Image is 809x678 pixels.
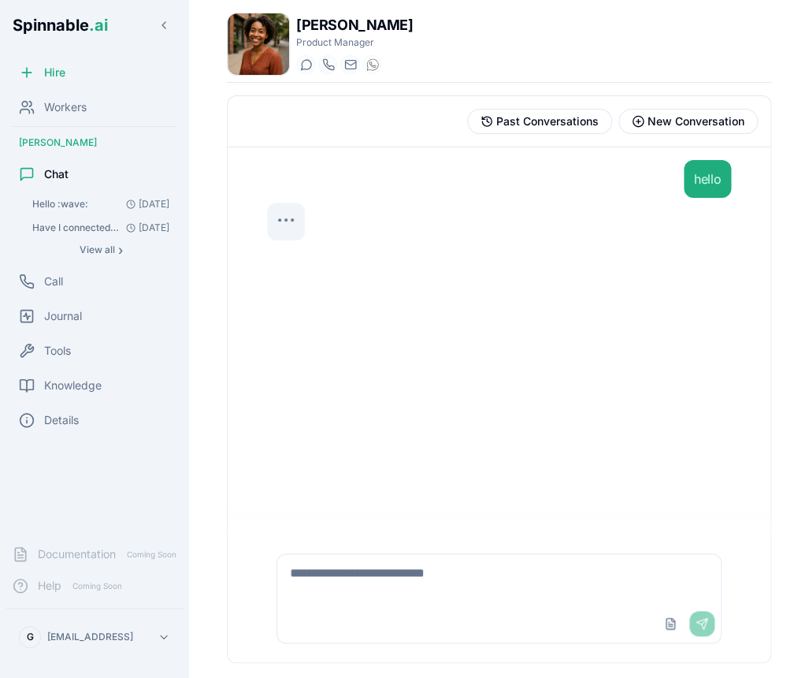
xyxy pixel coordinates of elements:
[44,412,79,428] span: Details
[38,578,61,594] span: Help
[13,621,176,653] button: G[EMAIL_ADDRESS]
[38,546,116,562] span: Documentation
[32,222,120,234] span: Have I connected to all the tools that you need to perform your job?: I can try to use the tools ...
[122,547,181,562] span: Coming Soon
[496,114,599,129] span: Past Conversations
[44,274,63,289] span: Call
[228,13,289,75] img: Alex Doe
[118,244,123,256] span: ›
[25,217,176,239] button: Open conversation: Have I connected to all the tools that you need to perform your job?
[467,109,612,134] button: View past conversations
[296,36,413,49] p: Product Manager
[68,579,127,594] span: Coming Soon
[618,109,758,134] button: Start new conversation
[340,55,359,74] button: Send email to taylor.mitchell@getspinnable.ai
[318,55,337,74] button: Start a call with Alex Doe
[296,14,413,36] h1: [PERSON_NAME]
[44,99,87,115] span: Workers
[80,244,115,256] span: View all
[25,193,176,215] button: Open conversation: Hello :wave:
[693,169,721,188] div: hello
[366,58,379,71] img: WhatsApp
[27,631,34,643] span: G
[44,308,82,324] span: Journal
[44,166,69,182] span: Chat
[44,65,65,80] span: Hire
[13,16,108,35] span: Spinnable
[32,198,88,210] span: Hello :wave:: Understood! I've successfully saved these core product metrics for spinnable.ai int...
[44,343,71,359] span: Tools
[44,378,102,393] span: Knowledge
[25,240,176,259] button: Show all conversations
[362,55,381,74] button: WhatsApp
[6,130,183,155] div: [PERSON_NAME]
[296,55,315,74] button: Start a chat with Alex Doe
[47,631,133,643] p: [EMAIL_ADDRESS]
[648,114,744,129] span: New Conversation
[120,222,169,234] span: [DATE]
[120,198,169,210] span: [DATE]
[89,16,108,35] span: .ai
